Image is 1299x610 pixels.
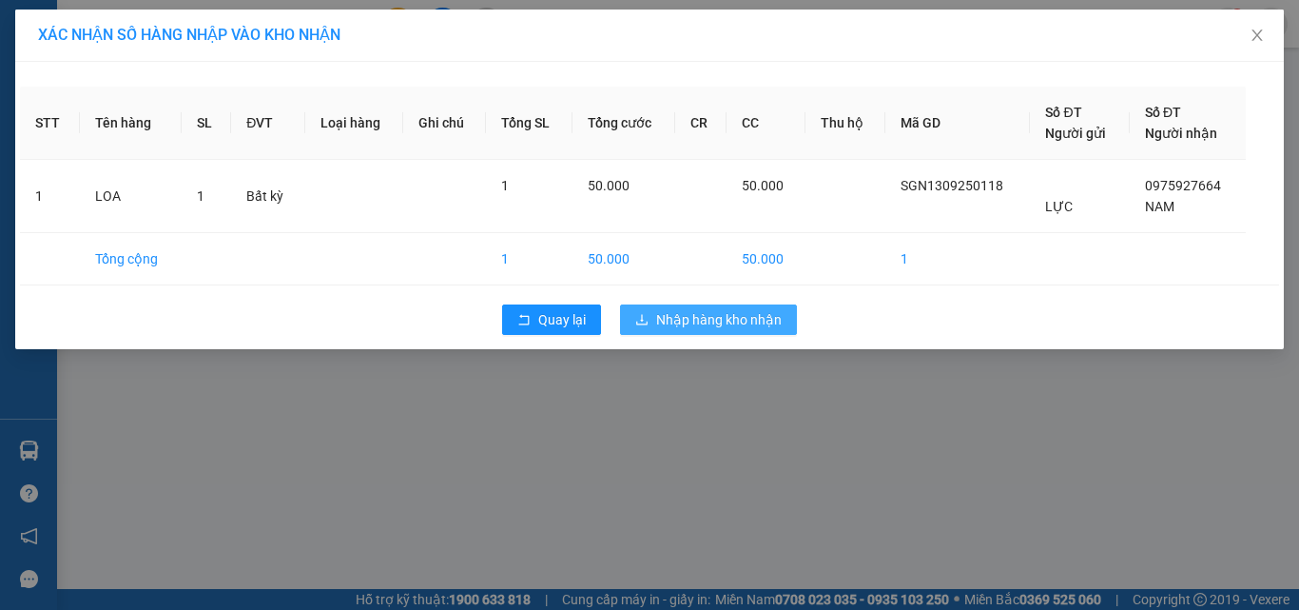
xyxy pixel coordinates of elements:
[1045,105,1081,120] span: Số ĐT
[80,87,182,160] th: Tên hàng
[742,178,784,193] span: 50.000
[727,87,805,160] th: CC
[1045,199,1073,214] span: LỰC
[124,16,169,36] span: Nhận:
[124,59,317,82] div: LAB HOÀI ANH
[1045,126,1106,141] span: Người gửi
[197,188,204,204] span: 1
[20,87,80,160] th: STT
[1145,199,1174,214] span: NAM
[231,87,304,160] th: ĐVT
[486,233,572,285] td: 1
[805,87,885,160] th: Thu hộ
[538,309,586,330] span: Quay lại
[124,82,317,108] div: 0936873978
[403,87,486,160] th: Ghi chú
[80,233,182,285] td: Tổng cộng
[501,178,509,193] span: 1
[1145,105,1181,120] span: Số ĐT
[80,160,182,233] td: LOA
[572,87,675,160] th: Tổng cước
[16,16,110,39] div: Trà Cú
[305,87,404,160] th: Loại hàng
[1145,178,1221,193] span: 0975927664
[486,87,572,160] th: Tổng SL
[502,305,601,335] button: rollbackQuay lại
[885,87,1031,160] th: Mã GD
[14,120,113,143] div: 20.000
[1145,126,1217,141] span: Người nhận
[38,26,340,44] span: XÁC NHẬN SỐ HÀNG NHẬP VÀO KHO NHẬN
[727,233,805,285] td: 50.000
[675,87,727,160] th: CR
[231,160,304,233] td: Bất kỳ
[124,16,317,59] div: [GEOGRAPHIC_DATA]
[620,305,797,335] button: downloadNhập hàng kho nhận
[182,87,231,160] th: SL
[901,178,1003,193] span: SGN1309250118
[517,313,531,328] span: rollback
[20,160,80,233] td: 1
[16,18,46,38] span: Gửi:
[1231,10,1284,63] button: Close
[635,313,649,328] span: download
[588,178,630,193] span: 50.000
[656,309,782,330] span: Nhập hàng kho nhận
[1250,28,1265,43] span: close
[885,233,1031,285] td: 1
[14,122,44,142] span: CR :
[572,233,675,285] td: 50.000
